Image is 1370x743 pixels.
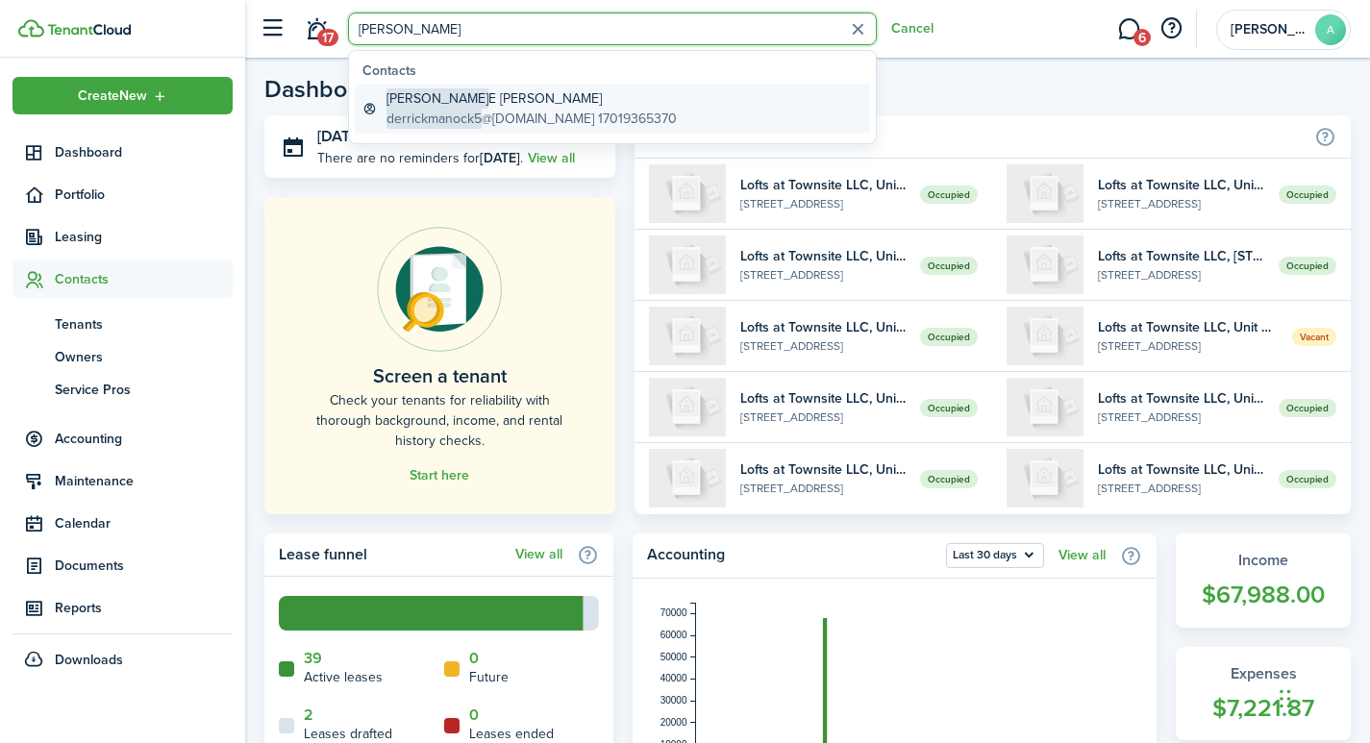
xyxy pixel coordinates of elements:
img: TenantCloud [18,19,44,37]
div: Drag [1280,670,1291,728]
a: 39 [304,650,322,667]
tspan: 70000 [660,607,687,618]
p: There are no reminders for . [317,148,523,168]
span: Occupied [1279,399,1336,417]
a: 2 [304,706,313,724]
home-widget-title: Active leases [304,667,383,687]
a: Expenses$7,221.87 [1176,647,1351,741]
a: Service Pros [12,373,233,406]
widget-list-item-title: Lofts at Townsite LLC, Unit G9 [1098,317,1278,337]
a: [PERSON_NAME]E [PERSON_NAME]derrickmanock5@[DOMAIN_NAME] 17019365370 [355,84,870,134]
span: Occupied [920,328,978,346]
widget-stats-title: Expenses [1195,662,1332,685]
span: Service Pros [55,380,233,400]
button: Clear search [843,14,873,44]
img: Ste 161 [1007,235,1084,294]
span: 17 [317,29,338,46]
a: Start here [410,468,469,483]
widget-list-item-title: Lofts at Townsite LLC, [STREET_ADDRESS] [1098,246,1264,266]
tspan: 60000 [660,630,687,640]
h3: [DATE], [DATE] [317,125,601,149]
span: 6 [1133,29,1151,46]
button: Last 30 days [946,543,1044,568]
tspan: 50000 [660,652,687,662]
img: TenantCloud [47,24,131,36]
span: Owners [55,347,233,367]
span: Maintenance [55,471,233,491]
span: Occupied [1279,470,1336,488]
a: 0 [469,706,479,724]
span: Accounting [55,429,233,449]
span: Calendar [55,513,233,533]
span: Occupied [920,399,978,417]
button: Open sidebar [254,11,290,47]
span: Occupied [1279,257,1336,275]
span: Vacant [1292,328,1336,346]
widget-list-item-title: Lofts at Townsite LLC, Unit 227 [1098,388,1264,409]
input: Search for anything... [348,12,877,45]
widget-list-item-title: Lofts at Townsite LLC, Unit 248 [740,246,907,266]
img: 248 [649,235,726,294]
home-widget-title: Accounting [647,543,936,568]
button: Cancel [891,21,934,37]
iframe: Chat Widget [1274,651,1370,743]
home-placeholder-description: Check your tenants for reliability with thorough background, income, and rental history checks. [308,390,572,451]
span: Occupied [920,470,978,488]
a: View all [528,148,575,168]
span: Occupied [920,257,978,275]
widget-list-item-title: Lofts at Townsite LLC, Unit 200 [740,317,907,337]
img: 234 [1007,449,1084,508]
widget-stats-count: $7,221.87 [1195,690,1332,727]
tspan: 40000 [660,673,687,683]
a: Reports [12,589,233,627]
button: Open resource center [1155,12,1187,45]
widget-stats-count: $67,988.00 [1195,577,1332,613]
a: Owners [12,340,233,373]
span: Create New [78,89,147,103]
widget-list-item-description: [STREET_ADDRESS] [1098,409,1264,426]
widget-list-item-description: [STREET_ADDRESS] [740,266,907,284]
img: 152 [649,164,726,223]
img: 227 [649,449,726,508]
widget-list-item-title: Lofts at Townsite LLC, Unit 234 [1098,175,1264,195]
tspan: 20000 [660,717,687,728]
span: Reports [55,598,233,618]
a: View all [515,547,562,562]
a: Dashboard [12,134,233,171]
home-widget-title: Recently viewed [649,125,1305,148]
span: Amy [1231,23,1308,37]
button: Open menu [12,77,233,114]
b: [DATE] [480,148,520,168]
widget-list-item-description: [STREET_ADDRESS] [740,480,907,497]
widget-list-item-description: [STREET_ADDRESS] [1098,480,1264,497]
global-search-list-title: Contacts [362,61,870,81]
img: G9 [1007,307,1084,365]
widget-list-item-title: Lofts at Townsite LLC, Unit 152 [740,175,907,195]
a: Messaging [1110,5,1147,54]
span: derrickmanock5 [386,109,482,129]
img: 200 [649,307,726,365]
a: View all [1059,548,1106,563]
img: 227 [1007,378,1084,436]
span: Portfolio [55,185,233,205]
global-search-item-title: E [PERSON_NAME] [386,88,677,109]
span: Leasing [55,227,233,247]
a: 0 [469,650,479,667]
widget-list-item-title: Lofts at Townsite LLC, Unit 234 [1098,459,1264,480]
img: Online payments [377,227,502,352]
widget-list-item-description: [STREET_ADDRESS] [1098,195,1264,212]
span: Documents [55,556,233,576]
span: Occupied [1279,186,1336,204]
widget-list-item-description: [STREET_ADDRESS] [1098,337,1278,355]
widget-list-item-title: Lofts at Townsite LLC, Unit 227 [740,459,907,480]
widget-list-item-description: [STREET_ADDRESS] [1098,266,1264,284]
span: Downloads [55,650,123,670]
img: 202 [649,378,726,436]
widget-list-item-title: Lofts at Townsite LLC, Unit 202 [740,388,907,409]
widget-list-item-description: [STREET_ADDRESS] [740,409,907,426]
tspan: 30000 [660,695,687,706]
home-widget-title: Future [469,667,509,687]
a: Income$67,988.00 [1176,533,1351,628]
a: Tenants [12,308,233,340]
